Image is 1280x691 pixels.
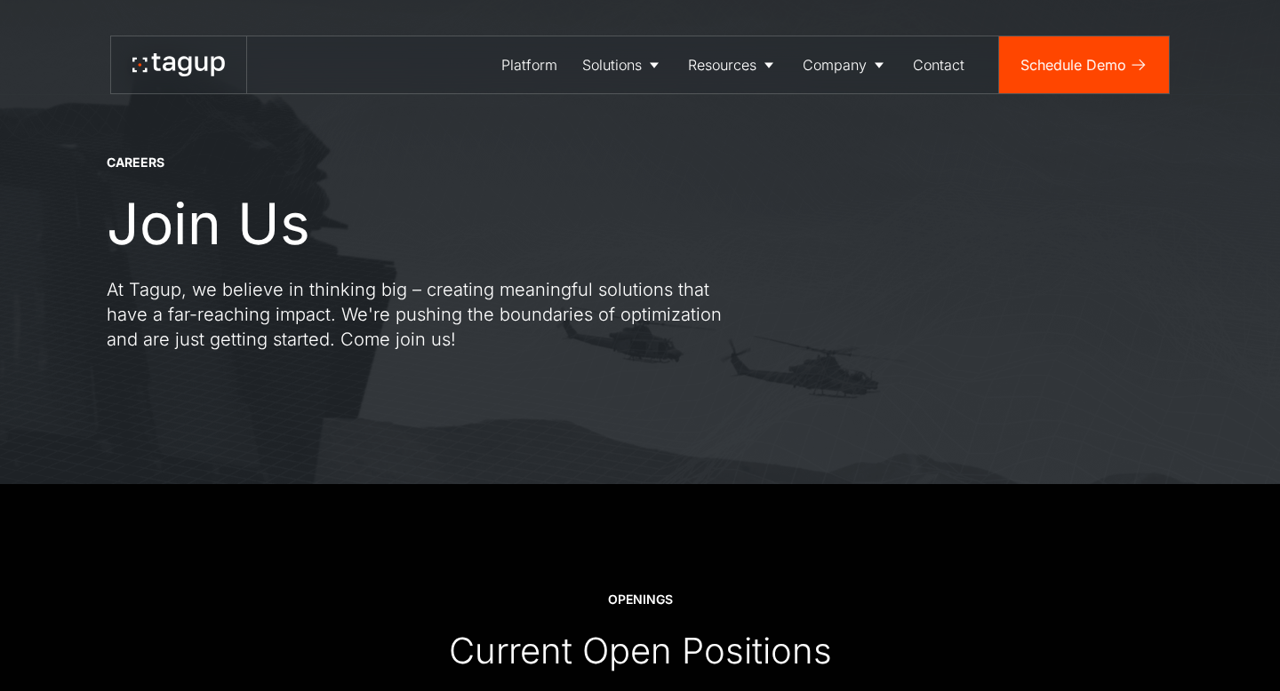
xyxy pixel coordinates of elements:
a: Schedule Demo [999,36,1169,93]
div: Solutions [582,54,642,75]
a: Platform [489,36,570,93]
div: CAREERS [107,154,164,171]
div: Resources [688,54,756,75]
h1: Join Us [107,192,310,256]
div: OPENINGS [608,591,673,608]
a: Company [790,36,900,93]
p: At Tagup, we believe in thinking big – creating meaningful solutions that have a far-reaching imp... [107,277,747,352]
div: Schedule Demo [1020,54,1126,75]
a: Resources [676,36,790,93]
div: Company [803,54,867,75]
a: Contact [900,36,977,93]
a: Solutions [570,36,676,93]
div: Contact [913,54,964,75]
div: Current Open Positions [449,629,832,673]
div: Platform [501,54,557,75]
